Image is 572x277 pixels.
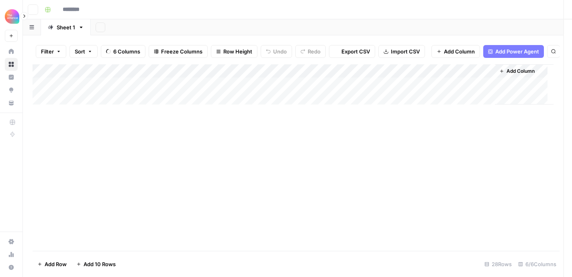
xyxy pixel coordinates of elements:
[5,96,18,109] a: Your Data
[5,58,18,71] a: Browse
[69,45,98,58] button: Sort
[71,258,121,271] button: Add 10 Rows
[5,248,18,261] a: Usage
[113,47,140,55] span: 6 Columns
[5,9,19,24] img: Alliance Logo
[41,19,91,35] a: Sheet 1
[5,45,18,58] a: Home
[223,47,252,55] span: Row Height
[211,45,257,58] button: Row Height
[75,47,85,55] span: Sort
[149,45,208,58] button: Freeze Columns
[57,23,75,31] div: Sheet 1
[36,45,66,58] button: Filter
[5,235,18,248] a: Settings
[261,45,292,58] button: Undo
[45,260,67,268] span: Add Row
[5,261,18,274] button: Help + Support
[101,45,145,58] button: 6 Columns
[5,6,18,27] button: Workspace: Alliance
[5,71,18,84] a: Insights
[33,258,71,271] button: Add Row
[5,84,18,96] a: Opportunities
[84,260,116,268] span: Add 10 Rows
[41,47,54,55] span: Filter
[161,47,202,55] span: Freeze Columns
